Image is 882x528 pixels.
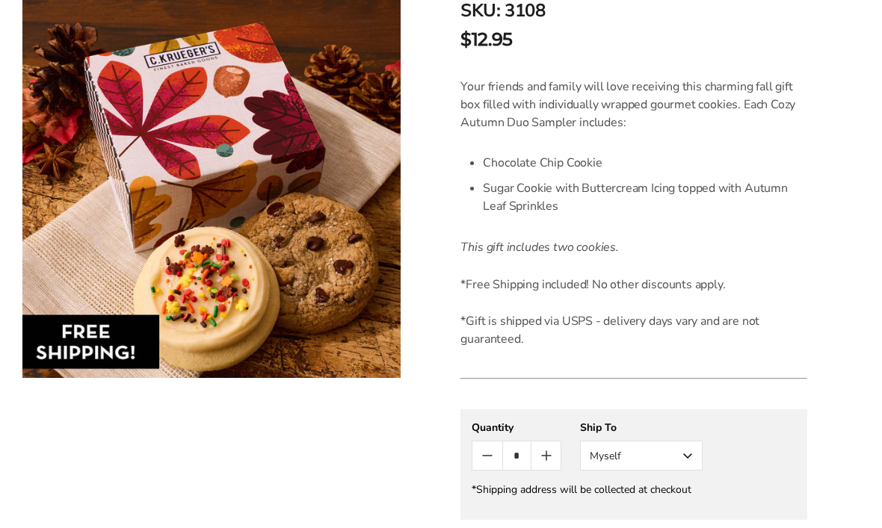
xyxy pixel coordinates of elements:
input: Quantity [502,442,531,470]
div: *Shipping address will be collected at checkout [472,483,796,497]
div: Ship To [580,421,703,435]
p: Your friends and family will love receiving this charming fall gift box filled with individually ... [460,78,807,132]
button: Count minus [472,442,502,470]
div: Quantity [472,421,561,435]
em: This gift includes two cookies. [460,240,619,256]
p: *Free Shipping included! No other discounts apply. [460,276,807,294]
p: *Gift is shipped via USPS - delivery days vary and are not guaranteed. [460,313,807,349]
li: Chocolate Chip Cookie [483,151,807,176]
li: Sugar Cookie with Buttercream Icing topped with Autumn Leaf Sprinkles [483,176,807,220]
button: Myself [580,441,703,471]
gfm-form: New recipient [460,410,807,521]
button: Count plus [531,442,561,470]
span: $12.95 [460,27,512,54]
